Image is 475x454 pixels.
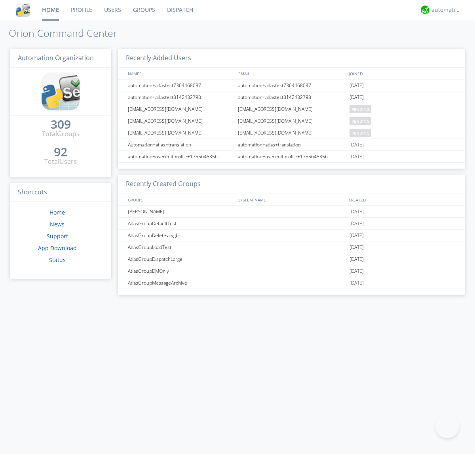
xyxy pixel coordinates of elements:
[236,115,348,127] div: [EMAIL_ADDRESS][DOMAIN_NAME]
[126,151,236,162] div: automation+usereditprofile+1755645356
[54,148,67,157] a: 92
[118,175,465,194] h3: Recently Created Groups
[350,265,364,277] span: [DATE]
[126,68,234,79] div: NAMES
[431,6,461,14] div: automation+atlas
[126,241,236,253] div: AtlasGroupLoadTest
[350,277,364,289] span: [DATE]
[118,230,465,241] a: AtlasGroupDeletevcvgb[DATE]
[118,49,465,68] h3: Recently Added Users
[350,105,371,113] span: pending
[126,253,236,265] div: AtlasGroupDispatchLarge
[350,80,364,91] span: [DATE]
[126,230,236,241] div: AtlasGroupDeletevcvgb
[47,232,68,240] a: Support
[118,127,465,139] a: [EMAIL_ADDRESS][DOMAIN_NAME][EMAIL_ADDRESS][DOMAIN_NAME]pending
[44,157,77,166] div: Total Users
[42,72,80,110] img: cddb5a64eb264b2086981ab96f4c1ba7
[126,103,236,115] div: [EMAIL_ADDRESS][DOMAIN_NAME]
[126,277,236,289] div: AtlasGroupMessageArchive
[236,151,348,162] div: automation+usereditprofile+1755645356
[51,120,71,128] div: 309
[350,139,364,151] span: [DATE]
[126,206,236,217] div: [PERSON_NAME]
[10,183,111,202] h3: Shortcuts
[118,253,465,265] a: AtlasGroupDispatchLarge[DATE]
[50,220,65,228] a: News
[126,127,236,139] div: [EMAIL_ADDRESS][DOMAIN_NAME]
[16,3,30,17] img: cddb5a64eb264b2086981ab96f4c1ba7
[350,206,364,218] span: [DATE]
[49,256,66,264] a: Status
[350,218,364,230] span: [DATE]
[54,148,67,156] div: 92
[421,6,429,14] img: d2d01cd9b4174d08988066c6d424eccd
[126,265,236,277] div: AtlasGroupDMOnly
[350,241,364,253] span: [DATE]
[49,209,65,216] a: Home
[350,230,364,241] span: [DATE]
[118,91,465,103] a: automation+atlastest3142432793automation+atlastest3142432793[DATE]
[118,218,465,230] a: AtlasGroupDefaultTest[DATE]
[118,115,465,127] a: [EMAIL_ADDRESS][DOMAIN_NAME][EMAIL_ADDRESS][DOMAIN_NAME]pending
[236,68,347,79] div: EMAIL
[236,103,348,115] div: [EMAIL_ADDRESS][DOMAIN_NAME]
[435,414,459,438] iframe: Toggle Customer Support
[118,80,465,91] a: automation+atlastest7364468097automation+atlastest7364468097[DATE]
[350,151,364,163] span: [DATE]
[347,194,458,205] div: CREATED
[236,91,348,103] div: automation+atlastest3142432793
[126,91,236,103] div: automation+atlastest3142432793
[350,253,364,265] span: [DATE]
[118,265,465,277] a: AtlasGroupDMOnly[DATE]
[350,129,371,137] span: pending
[42,129,80,139] div: Total Groups
[118,151,465,163] a: automation+usereditprofile+1755645356automation+usereditprofile+1755645356[DATE]
[118,139,465,151] a: Automation+atlas+translationautomation+atlas+translation[DATE]
[118,103,465,115] a: [EMAIL_ADDRESS][DOMAIN_NAME][EMAIL_ADDRESS][DOMAIN_NAME]pending
[118,206,465,218] a: [PERSON_NAME][DATE]
[51,120,71,129] a: 309
[18,53,94,62] span: Automation Organization
[126,115,236,127] div: [EMAIL_ADDRESS][DOMAIN_NAME]
[350,117,371,125] span: pending
[236,194,347,205] div: SYSTEM_NAME
[236,127,348,139] div: [EMAIL_ADDRESS][DOMAIN_NAME]
[126,139,236,150] div: Automation+atlas+translation
[118,241,465,253] a: AtlasGroupLoadTest[DATE]
[236,80,348,91] div: automation+atlastest7364468097
[236,139,348,150] div: automation+atlas+translation
[347,68,458,79] div: JOINED
[38,244,77,252] a: App Download
[126,80,236,91] div: automation+atlastest7364468097
[118,277,465,289] a: AtlasGroupMessageArchive[DATE]
[350,91,364,103] span: [DATE]
[126,194,234,205] div: GROUPS
[126,218,236,229] div: AtlasGroupDefaultTest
